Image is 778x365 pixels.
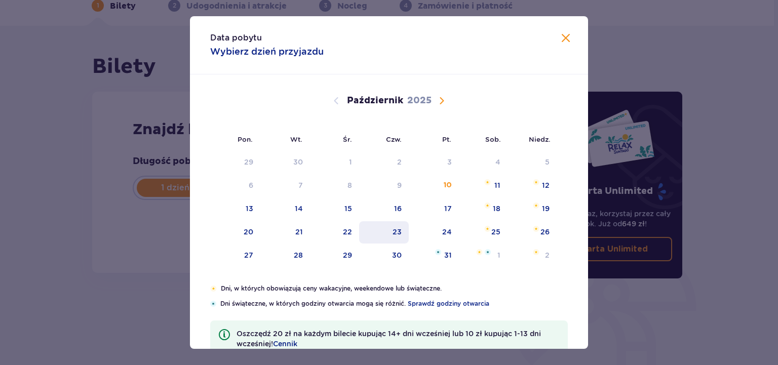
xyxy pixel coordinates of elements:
[444,250,452,260] div: 31
[210,245,260,267] td: poniedziałek, 27 października 2025
[442,227,452,237] div: 24
[238,135,253,143] small: Pon.
[442,135,451,143] small: Pt.
[409,245,459,267] td: piątek, 31 października 2025
[310,151,359,174] td: Data niedostępna. środa, 1 października 2025
[210,221,260,244] td: poniedziałek, 20 października 2025
[210,286,217,292] img: Pomarańczowa gwiazdka
[459,175,508,197] td: sobota, 11 października 2025
[444,180,452,190] div: 10
[260,175,310,197] td: Data niedostępna. wtorek, 7 października 2025
[260,221,310,244] td: wtorek, 21 października 2025
[220,299,568,308] p: Dni świąteczne, w których godziny otwarcia mogą się różnić.
[293,157,303,167] div: 30
[343,250,352,260] div: 29
[495,157,500,167] div: 4
[210,151,260,174] td: Data niedostępna. poniedziałek, 29 września 2025
[545,157,550,167] div: 5
[459,151,508,174] td: Data niedostępna. sobota, 4 października 2025
[484,202,491,209] img: Pomarańczowa gwiazdka
[273,339,297,349] a: Cennik
[542,180,550,190] div: 12
[533,226,539,232] img: Pomarańczowa gwiazdka
[347,180,352,190] div: 8
[295,204,303,214] div: 14
[343,227,352,237] div: 22
[533,179,539,185] img: Pomarańczowa gwiazdka
[210,32,262,44] p: Data pobytu
[310,245,359,267] td: środa, 29 października 2025
[459,245,508,267] td: sobota, 1 listopada 2025
[408,299,489,308] a: Sprawdź godziny otwarcia
[244,157,253,167] div: 29
[386,135,402,143] small: Czw.
[533,249,539,255] img: Pomarańczowa gwiazdka
[409,151,459,174] td: Data niedostępna. piątek, 3 października 2025
[508,198,557,220] td: niedziela, 19 października 2025
[508,221,557,244] td: niedziela, 26 października 2025
[359,198,409,220] td: czwartek, 16 października 2025
[260,151,310,174] td: Data niedostępna. wtorek, 30 września 2025
[497,250,500,260] div: 1
[459,221,508,244] td: sobota, 25 października 2025
[294,250,303,260] div: 28
[545,250,550,260] div: 2
[310,198,359,220] td: środa, 15 października 2025
[397,180,402,190] div: 9
[260,245,310,267] td: wtorek, 28 października 2025
[210,198,260,220] td: poniedziałek, 13 października 2025
[407,95,432,107] p: 2025
[244,250,253,260] div: 27
[347,95,403,107] p: Październik
[560,32,572,45] button: Zamknij
[290,135,302,143] small: Wt.
[397,157,402,167] div: 2
[260,198,310,220] td: wtorek, 14 października 2025
[508,175,557,197] td: niedziela, 12 października 2025
[249,180,253,190] div: 6
[343,135,352,143] small: Śr.
[295,227,303,237] div: 21
[476,249,483,255] img: Pomarańczowa gwiazdka
[210,175,260,197] td: Data niedostępna. poniedziałek, 6 października 2025
[359,175,409,197] td: Data niedostępna. czwartek, 9 października 2025
[210,301,216,307] img: Niebieska gwiazdka
[409,175,459,197] td: piątek, 10 października 2025
[508,151,557,174] td: Data niedostępna. niedziela, 5 października 2025
[310,175,359,197] td: Data niedostępna. środa, 8 października 2025
[484,179,491,185] img: Pomarańczowa gwiazdka
[210,46,324,58] p: Wybierz dzień przyjazdu
[435,249,441,255] img: Niebieska gwiazdka
[459,198,508,220] td: sobota, 18 października 2025
[394,204,402,214] div: 16
[493,204,500,214] div: 18
[444,204,452,214] div: 17
[298,180,303,190] div: 7
[485,249,491,255] img: Niebieska gwiazdka
[484,226,491,232] img: Pomarańczowa gwiazdka
[529,135,551,143] small: Niedz.
[409,221,459,244] td: piątek, 24 października 2025
[246,204,253,214] div: 13
[540,227,550,237] div: 26
[359,151,409,174] td: Data niedostępna. czwartek, 2 października 2025
[485,135,501,143] small: Sob.
[508,245,557,267] td: niedziela, 2 listopada 2025
[359,221,409,244] td: czwartek, 23 października 2025
[237,329,560,349] p: Oszczędź 20 zł na każdym bilecie kupując 14+ dni wcześniej lub 10 zł kupując 1-13 dni wcześniej!
[330,95,342,107] button: Poprzedni miesiąc
[447,157,452,167] div: 3
[436,95,448,107] button: Następny miesiąc
[392,250,402,260] div: 30
[533,202,539,209] img: Pomarańczowa gwiazdka
[359,245,409,267] td: czwartek, 30 października 2025
[344,204,352,214] div: 15
[393,227,402,237] div: 23
[494,180,500,190] div: 11
[244,227,253,237] div: 20
[349,157,352,167] div: 1
[221,284,568,293] p: Dni, w których obowiązują ceny wakacyjne, weekendowe lub świąteczne.
[409,198,459,220] td: piątek, 17 października 2025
